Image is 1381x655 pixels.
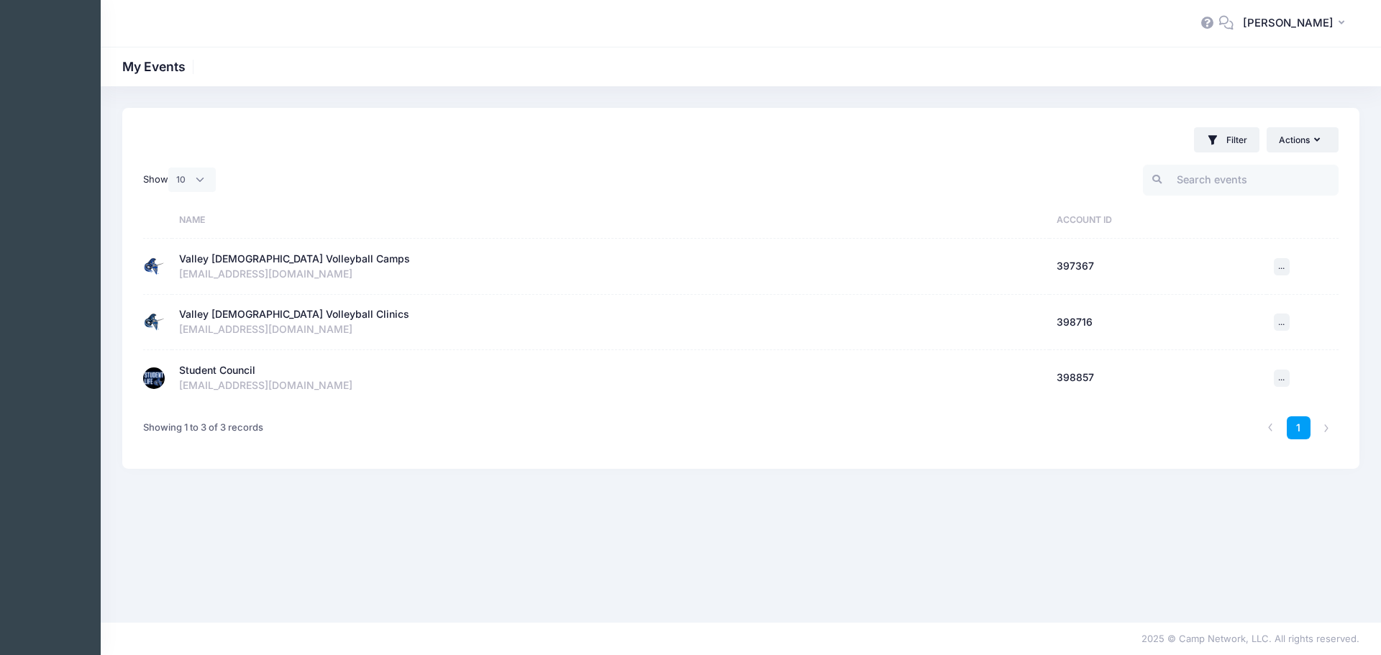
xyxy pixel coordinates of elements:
[1278,317,1285,327] span: ...
[1278,261,1285,271] span: ...
[1049,239,1267,295] td: 397367
[1194,127,1259,152] button: Filter
[179,307,409,322] div: Valley [DEMOGRAPHIC_DATA] Volleyball Clinics
[1243,15,1334,31] span: [PERSON_NAME]
[1287,416,1311,440] a: 1
[1234,7,1359,40] button: [PERSON_NAME]
[1274,370,1290,387] button: ...
[1278,372,1285,383] span: ...
[179,267,1042,282] div: [EMAIL_ADDRESS][DOMAIN_NAME]
[143,367,165,389] img: Student Council
[1141,633,1359,644] span: 2025 © Camp Network, LLC. All rights reserved.
[172,201,1049,239] th: Name: activate to sort column ascending
[143,168,216,192] label: Show
[179,322,1042,337] div: [EMAIL_ADDRESS][DOMAIN_NAME]
[122,59,198,74] h1: My Events
[1049,350,1267,406] td: 398857
[143,411,263,444] div: Showing 1 to 3 of 3 records
[179,363,255,378] div: Student Council
[143,311,165,333] img: Valley Christian Volleyball Clinics
[179,252,410,267] div: Valley [DEMOGRAPHIC_DATA] Volleyball Camps
[1274,313,1290,331] button: ...
[179,378,1042,393] div: [EMAIL_ADDRESS][DOMAIN_NAME]
[1143,165,1339,196] input: Search events
[168,168,216,192] select: Show
[1267,127,1339,152] button: Actions
[1274,258,1290,275] button: ...
[1049,295,1267,351] td: 398716
[1049,201,1267,239] th: Account ID: activate to sort column ascending
[143,256,165,278] img: Valley Christian Volleyball Camps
